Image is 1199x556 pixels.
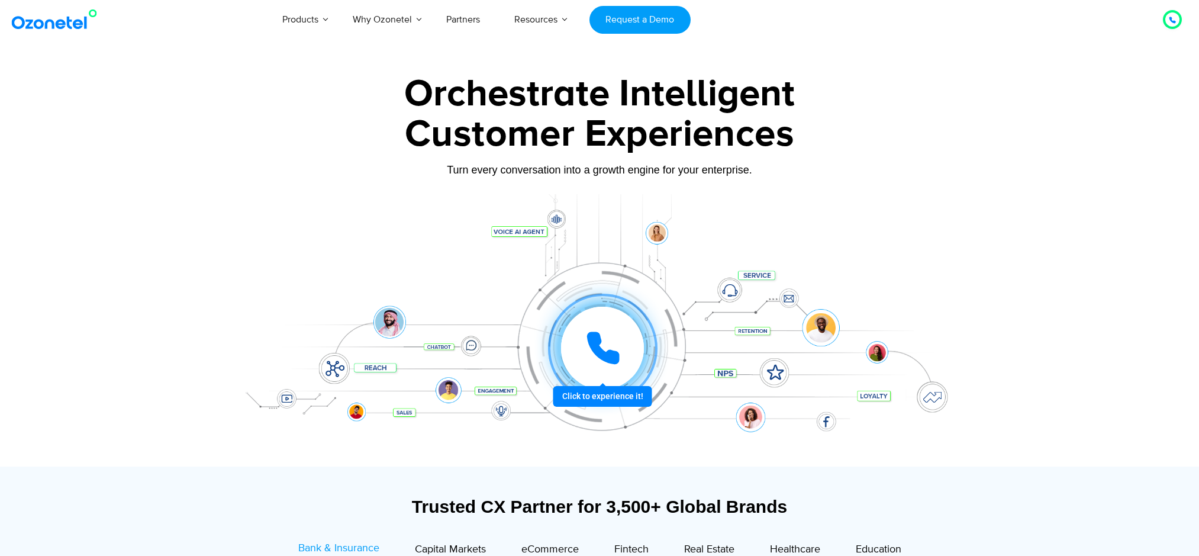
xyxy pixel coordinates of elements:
span: Education [856,543,901,556]
span: Healthcare [770,543,820,556]
div: Orchestrate Intelligent [230,75,969,113]
a: Request a Demo [589,6,691,34]
div: Turn every conversation into a growth engine for your enterprise. [230,163,969,176]
div: Trusted CX Partner for 3,500+ Global Brands [236,496,963,517]
span: Capital Markets [415,543,486,556]
div: Customer Experiences [230,106,969,163]
span: Fintech [614,543,649,556]
span: Real Estate [684,543,734,556]
span: Bank & Insurance [298,542,379,555]
span: eCommerce [521,543,579,556]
